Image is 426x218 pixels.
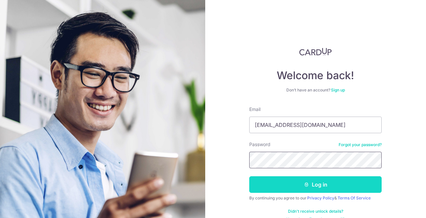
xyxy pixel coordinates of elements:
[249,106,260,113] label: Email
[299,48,332,56] img: CardUp Logo
[249,195,382,201] div: By continuing you agree to our &
[331,87,345,92] a: Sign up
[249,117,382,133] input: Enter your Email
[288,209,343,214] a: Didn't receive unlock details?
[249,176,382,193] button: Log in
[307,195,334,200] a: Privacy Policy
[338,195,371,200] a: Terms Of Service
[249,69,382,82] h4: Welcome back!
[249,141,270,148] label: Password
[339,142,382,147] a: Forgot your password?
[249,87,382,93] div: Don’t have an account?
